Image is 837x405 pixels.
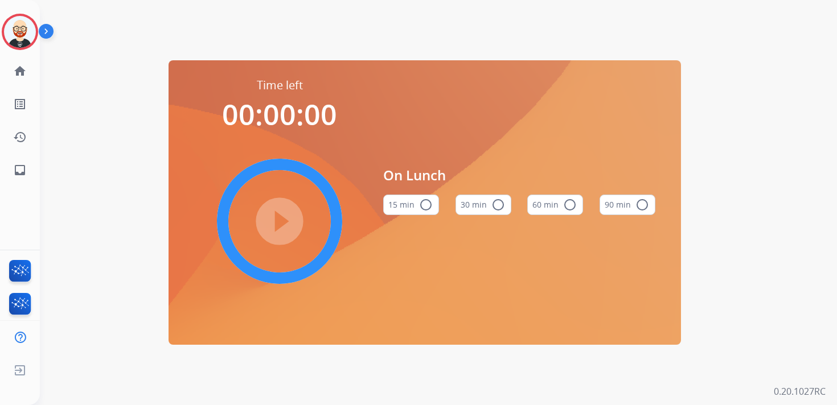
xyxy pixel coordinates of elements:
[774,385,826,398] p: 0.20.1027RC
[527,195,583,215] button: 60 min
[600,195,655,215] button: 90 min
[13,64,27,78] mat-icon: home
[222,95,337,134] span: 00:00:00
[563,198,577,212] mat-icon: radio_button_unchecked
[4,16,36,48] img: avatar
[456,195,511,215] button: 30 min
[491,198,505,212] mat-icon: radio_button_unchecked
[13,130,27,144] mat-icon: history
[635,198,649,212] mat-icon: radio_button_unchecked
[13,163,27,177] mat-icon: inbox
[383,195,439,215] button: 15 min
[13,97,27,111] mat-icon: list_alt
[383,165,655,185] span: On Lunch
[257,77,303,93] span: Time left
[419,198,433,212] mat-icon: radio_button_unchecked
